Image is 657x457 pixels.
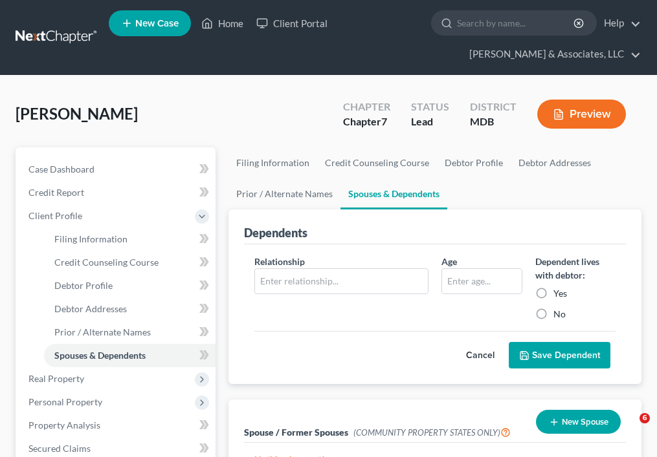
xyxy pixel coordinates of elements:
iframe: Intercom live chat [613,413,644,444]
span: Spouse / Former Spouses [244,427,348,438]
a: Spouses & Dependents [44,344,216,367]
span: Debtor Addresses [54,303,127,314]
span: [PERSON_NAME] [16,104,138,123]
div: Dependents [244,225,307,240]
a: Credit Counseling Course [317,147,437,178]
input: Enter relationship... [255,269,428,293]
div: Lead [411,114,449,129]
button: New Spouse [536,410,621,434]
input: Enter age... [442,269,522,293]
a: Property Analysis [18,414,216,437]
a: Credit Report [18,181,216,204]
label: Yes [553,287,567,300]
span: Client Profile [28,210,82,221]
input: Search by name... [457,11,575,35]
span: 7 [381,115,387,127]
div: Status [411,100,449,114]
span: Filing Information [54,233,128,244]
div: Chapter [343,114,390,129]
label: Dependent lives with debtor: [535,255,616,282]
a: Credit Counseling Course [44,251,216,274]
button: Cancel [452,343,509,368]
a: Prior / Alternate Names [44,321,216,344]
button: Save Dependent [509,342,610,369]
a: Client Portal [250,12,334,35]
div: MDB [470,114,517,129]
a: Debtor Addresses [511,147,599,178]
a: Debtor Profile [437,147,511,178]
span: Secured Claims [28,443,91,454]
span: Spouses & Dependents [54,350,146,361]
div: Chapter [343,100,390,114]
span: Relationship [254,256,305,267]
label: Age [441,255,457,268]
span: 6 [640,413,650,423]
a: Help [597,12,641,35]
span: Real Property [28,373,84,384]
button: Preview [537,100,626,129]
a: Debtor Addresses [44,297,216,321]
a: Prior / Alternate Names [228,178,340,209]
span: Prior / Alternate Names [54,326,151,337]
a: Filing Information [44,228,216,251]
span: (COMMUNITY PROPERTY STATES ONLY) [353,427,511,438]
span: Case Dashboard [28,164,95,175]
div: District [470,100,517,114]
span: Debtor Profile [54,280,113,291]
a: Debtor Profile [44,274,216,297]
span: Credit Report [28,187,84,198]
a: Home [195,12,250,35]
label: No [553,308,566,321]
a: Case Dashboard [18,158,216,181]
span: Credit Counseling Course [54,257,159,268]
span: New Case [135,19,179,28]
a: [PERSON_NAME] & Associates, LLC [463,43,641,66]
span: Property Analysis [28,420,100,430]
a: Filing Information [228,147,317,178]
a: Spouses & Dependents [340,178,447,209]
span: Personal Property [28,396,102,407]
